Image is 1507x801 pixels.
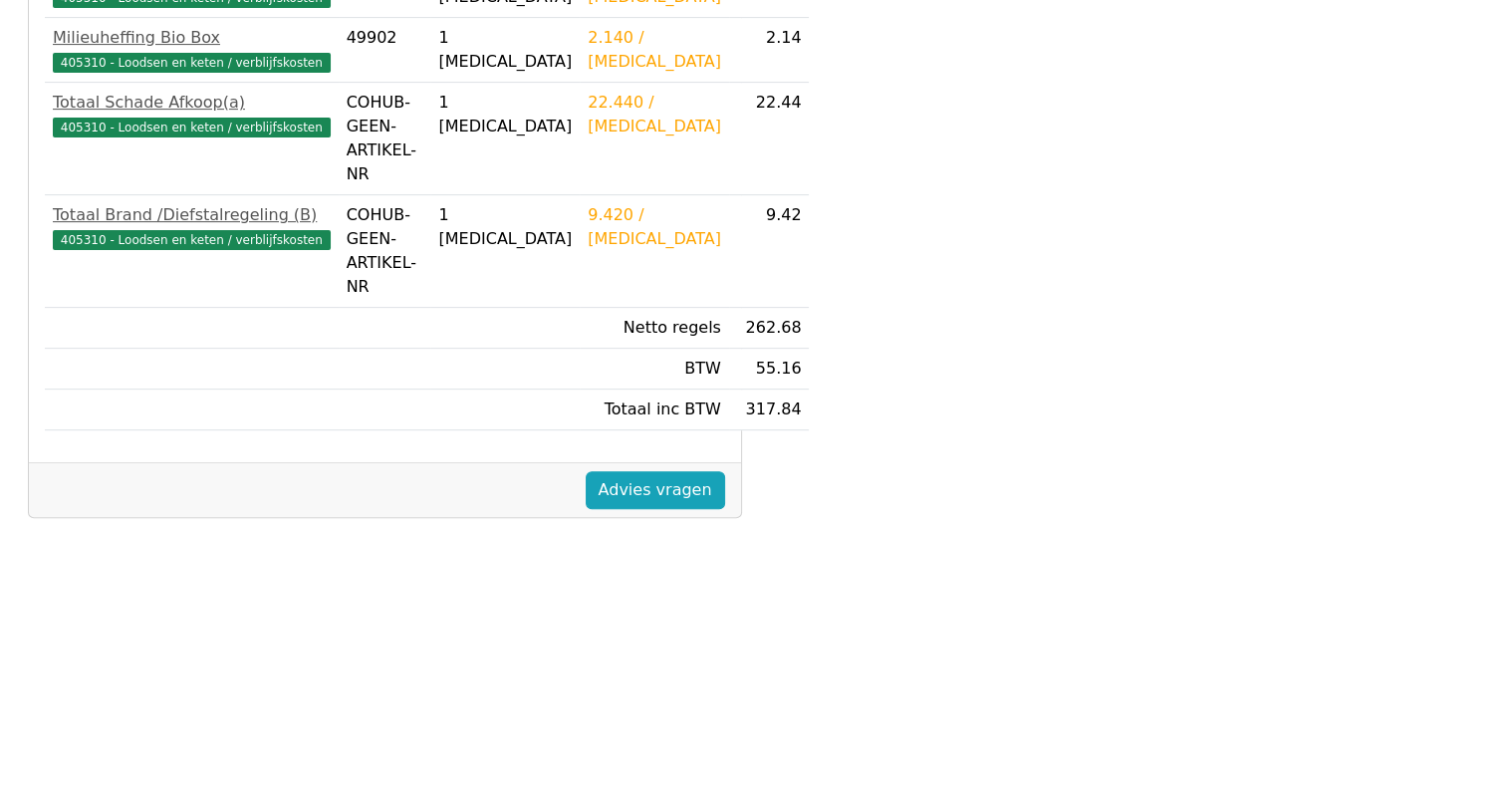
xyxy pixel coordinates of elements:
div: Totaal Schade Afkoop(a) [53,91,331,115]
div: 1 [MEDICAL_DATA] [438,26,572,74]
a: Advies vragen [586,471,725,509]
td: COHUB-GEEN-ARTIKEL-NR [339,83,431,195]
a: Totaal Schade Afkoop(a)405310 - Loodsen en keten / verblijfskosten [53,91,331,138]
div: 1 [MEDICAL_DATA] [438,203,572,251]
td: 49902 [339,18,431,83]
td: 55.16 [729,349,810,390]
span: 405310 - Loodsen en keten / verblijfskosten [53,53,331,73]
td: Netto regels [580,308,729,349]
td: BTW [580,349,729,390]
td: 22.44 [729,83,810,195]
td: COHUB-GEEN-ARTIKEL-NR [339,195,431,308]
a: Milieuheffing Bio Box405310 - Loodsen en keten / verblijfskosten [53,26,331,74]
div: 2.140 / [MEDICAL_DATA] [588,26,721,74]
span: 405310 - Loodsen en keten / verblijfskosten [53,118,331,137]
div: Totaal Brand /Diefstalregeling (B) [53,203,331,227]
div: Milieuheffing Bio Box [53,26,331,50]
td: 9.42 [729,195,810,308]
span: 405310 - Loodsen en keten / verblijfskosten [53,230,331,250]
td: 317.84 [729,390,810,430]
div: 22.440 / [MEDICAL_DATA] [588,91,721,138]
div: 1 [MEDICAL_DATA] [438,91,572,138]
td: 262.68 [729,308,810,349]
a: Totaal Brand /Diefstalregeling (B)405310 - Loodsen en keten / verblijfskosten [53,203,331,251]
td: 2.14 [729,18,810,83]
div: 9.420 / [MEDICAL_DATA] [588,203,721,251]
td: Totaal inc BTW [580,390,729,430]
